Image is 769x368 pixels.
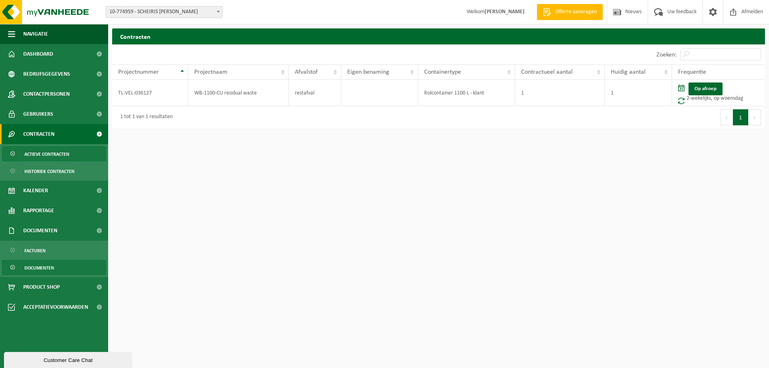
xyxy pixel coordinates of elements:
span: Documenten [23,221,57,241]
span: Product Shop [23,277,60,297]
button: Next [749,109,761,125]
td: 1 [515,80,605,106]
td: TL-VEL-036127 [112,80,188,106]
div: 1 tot 1 van 1 resultaten [116,110,173,125]
span: Documenten [24,260,54,275]
span: 10-774959 - SCHEIRIS DANNY - MARIAKERKE [106,6,223,18]
span: Facturen [24,243,46,258]
span: Projectnummer [118,69,159,75]
span: Offerte aanvragen [553,8,599,16]
span: Eigen benaming [347,69,389,75]
span: Rapportage [23,201,54,221]
span: Afvalstof [295,69,318,75]
a: Documenten [2,260,106,275]
span: Kalender [23,181,48,201]
span: Acceptatievoorwaarden [23,297,88,317]
td: 2-wekelijks, op woensdag [672,80,765,106]
td: 1 [605,80,672,106]
a: Offerte aanvragen [537,4,603,20]
span: 10-774959 - SCHEIRIS DANNY - MARIAKERKE [106,6,222,18]
span: Projectnaam [194,69,227,75]
a: Op afroep [688,82,723,95]
a: Historiek contracten [2,163,106,179]
span: Navigatie [23,24,48,44]
button: 1 [733,109,749,125]
strong: [PERSON_NAME] [485,9,525,15]
button: Previous [720,109,733,125]
span: Huidig aantal [611,69,646,75]
h2: Contracten [112,28,765,44]
label: Zoeken: [656,52,676,58]
a: Actieve contracten [2,146,106,161]
span: Bedrijfsgegevens [23,64,70,84]
span: Dashboard [23,44,53,64]
span: Gebruikers [23,104,53,124]
iframe: chat widget [4,350,134,368]
span: Containertype [424,69,461,75]
span: Contactpersonen [23,84,70,104]
td: WB-1100-CU residual waste [188,80,289,106]
span: Contractueel aantal [521,69,573,75]
td: Rolcontainer 1100 L - klant [418,80,515,106]
span: Actieve contracten [24,147,69,162]
span: Historiek contracten [24,164,74,179]
span: Contracten [23,124,54,144]
span: Frequentie [678,69,706,75]
a: Facturen [2,243,106,258]
td: restafval [289,80,341,106]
